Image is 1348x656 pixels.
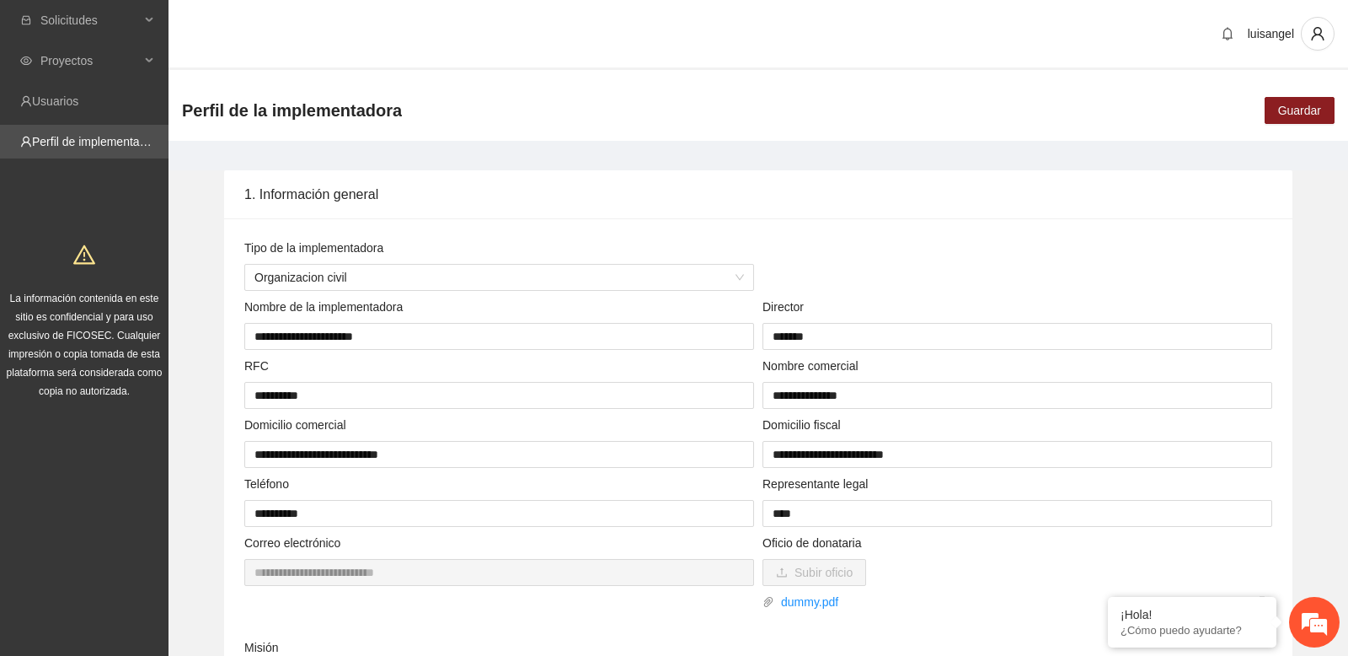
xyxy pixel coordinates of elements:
[1302,26,1334,41] span: user
[20,55,32,67] span: eye
[762,416,841,434] label: Domicilio fiscal
[762,596,774,608] span: paper-clip
[244,170,1272,218] div: 1. Información general
[1121,624,1264,637] p: ¿Cómo puedo ayudarte?
[244,475,289,493] label: Teléfono
[762,534,862,552] label: Oficio de donataria
[7,293,163,397] span: La información contenida en este sitio es confidencial y para uso exclusivo de FICOSEC. Cualquier...
[1215,27,1240,40] span: bell
[762,357,859,375] label: Nombre comercial
[32,94,78,108] a: Usuarios
[1252,593,1272,611] button: delete
[20,14,32,26] span: inbox
[762,566,866,579] span: uploadSubir oficio
[244,416,346,434] label: Domicilio comercial
[1278,101,1321,120] span: Guardar
[244,298,403,316] label: Nombre de la implementadora
[1301,17,1335,51] button: user
[1265,97,1335,124] button: Guardar
[762,559,866,586] button: uploadSubir oficio
[40,44,140,78] span: Proyectos
[254,265,744,290] span: Organizacion civil
[762,475,868,493] label: Representante legal
[1121,608,1264,621] div: ¡Hola!
[182,97,402,124] span: Perfil de la implementadora
[73,244,95,266] span: warning
[40,3,140,37] span: Solicitudes
[244,534,340,552] label: Correo electrónico
[244,357,269,375] label: RFC
[1248,27,1294,40] span: luisangel
[762,298,804,316] label: Director
[1214,20,1241,47] button: bell
[244,239,383,257] label: Tipo de la implementadora
[32,135,163,148] a: Perfil de implementadora
[774,593,1252,611] a: dummy.pdf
